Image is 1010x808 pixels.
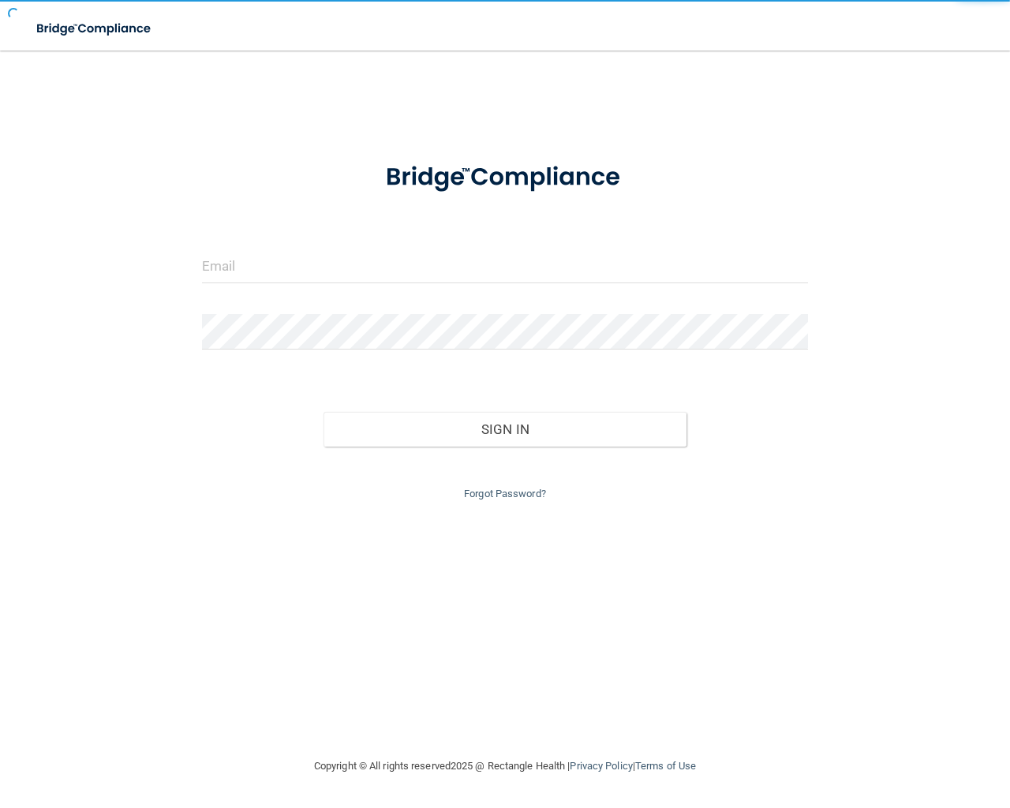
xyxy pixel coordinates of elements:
[570,760,632,772] a: Privacy Policy
[360,145,651,210] img: bridge_compliance_login_screen.278c3ca4.svg
[202,248,808,283] input: Email
[324,412,687,447] button: Sign In
[24,13,166,45] img: bridge_compliance_login_screen.278c3ca4.svg
[635,760,696,772] a: Terms of Use
[217,741,793,791] div: Copyright © All rights reserved 2025 @ Rectangle Health | |
[464,488,546,499] a: Forgot Password?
